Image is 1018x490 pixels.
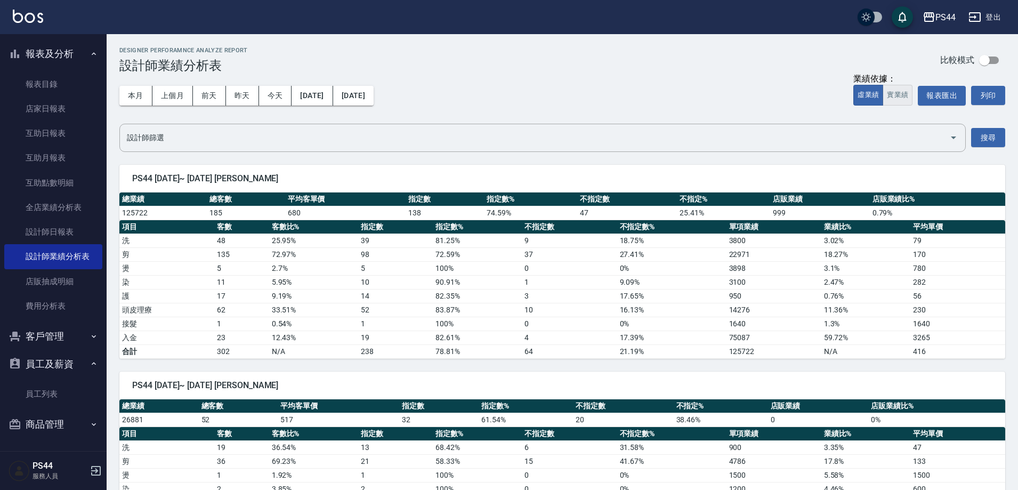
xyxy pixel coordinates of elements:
[522,331,617,344] td: 4
[484,206,577,220] td: 74.59 %
[910,440,1005,454] td: 47
[726,427,821,441] th: 單項業績
[4,411,102,438] button: 商品管理
[119,331,214,344] td: 入金
[910,247,1005,261] td: 170
[821,427,910,441] th: 業績比%
[821,468,910,482] td: 5.58 %
[33,461,87,471] h5: PS44
[214,317,269,331] td: 1
[433,344,522,358] td: 78.81%
[770,206,870,220] td: 999
[119,247,214,261] td: 剪
[945,129,962,146] button: Open
[940,54,974,66] p: 比較模式
[522,427,617,441] th: 不指定數
[119,58,248,73] h3: 設計師業績分析表
[269,427,358,441] th: 客數比%
[522,275,617,289] td: 1
[853,85,883,106] button: 虛業績
[726,275,821,289] td: 3100
[918,86,966,106] button: 報表匯出
[269,303,358,317] td: 33.51 %
[193,86,226,106] button: 前天
[868,413,1005,427] td: 0 %
[617,303,726,317] td: 16.13 %
[433,454,522,468] td: 58.33 %
[522,234,617,247] td: 9
[573,413,673,427] td: 20
[4,350,102,378] button: 員工及薪資
[269,454,358,468] td: 69.23 %
[119,317,214,331] td: 接髮
[617,220,726,234] th: 不指定數%
[821,234,910,247] td: 3.02 %
[214,344,269,358] td: 302
[285,192,406,206] th: 平均客單價
[674,413,768,427] td: 38.46 %
[433,427,522,441] th: 指定數%
[4,195,102,220] a: 全店業績分析表
[484,192,577,206] th: 指定數%
[269,344,358,358] td: N/A
[617,331,726,344] td: 17.39 %
[406,206,484,220] td: 138
[214,247,269,261] td: 135
[214,261,269,275] td: 5
[358,344,433,358] td: 238
[333,86,374,106] button: [DATE]
[292,86,333,106] button: [DATE]
[726,247,821,261] td: 22971
[358,234,433,247] td: 39
[577,192,677,206] th: 不指定數
[214,220,269,234] th: 客數
[119,261,214,275] td: 燙
[406,192,484,206] th: 指定數
[821,220,910,234] th: 業績比%
[971,128,1005,148] button: 搜尋
[358,261,433,275] td: 5
[269,289,358,303] td: 9.19 %
[910,234,1005,247] td: 79
[269,261,358,275] td: 2.7 %
[971,86,1005,105] button: 列印
[214,331,269,344] td: 23
[617,440,726,454] td: 31.58 %
[358,289,433,303] td: 14
[119,440,214,454] td: 洗
[910,454,1005,468] td: 133
[226,86,259,106] button: 昨天
[269,234,358,247] td: 25.95 %
[677,206,770,220] td: 25.41 %
[4,97,102,121] a: 店家日報表
[617,427,726,441] th: 不指定數%
[726,317,821,331] td: 1640
[399,399,479,413] th: 指定數
[821,275,910,289] td: 2.47 %
[207,192,285,206] th: 總客數
[617,234,726,247] td: 18.75 %
[726,289,821,303] td: 950
[768,413,868,427] td: 0
[892,6,913,28] button: save
[132,380,992,391] span: PS44 [DATE]~ [DATE] [PERSON_NAME]
[573,399,673,413] th: 不指定數
[269,317,358,331] td: 0.54 %
[433,440,522,454] td: 68.42 %
[4,323,102,350] button: 客戶管理
[278,413,399,427] td: 517
[119,427,214,441] th: 項目
[964,7,1005,27] button: 登出
[522,220,617,234] th: 不指定數
[522,344,617,358] td: 64
[4,244,102,269] a: 設計師業績分析表
[214,275,269,289] td: 11
[821,303,910,317] td: 11.36 %
[269,440,358,454] td: 36.54 %
[726,440,821,454] td: 900
[522,454,617,468] td: 15
[768,399,868,413] th: 店販業績
[617,261,726,275] td: 0 %
[433,331,522,344] td: 82.61 %
[821,440,910,454] td: 3.35 %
